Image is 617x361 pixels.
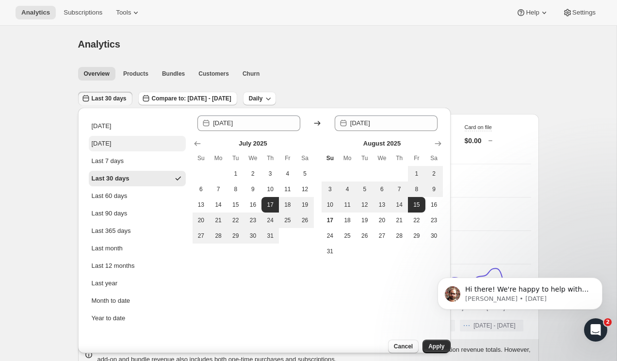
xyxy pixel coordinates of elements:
span: Cancel [394,343,413,350]
button: [DATE] [89,136,186,151]
button: Settings [557,6,601,19]
div: Last 7 days [92,156,124,166]
div: [DATE] [92,121,112,131]
button: Saturday August 30 2025 [425,228,443,244]
div: Last month [92,244,123,253]
button: Last 7 days [89,153,186,169]
button: Wednesday July 9 2025 [244,181,262,197]
p: $0.00 [465,136,482,146]
span: 8 [231,185,241,193]
span: 12 [360,201,370,209]
span: 27 [377,232,387,240]
button: Last year [89,276,186,291]
button: Thursday August 14 2025 [390,197,408,213]
button: Last 90 days [89,206,186,221]
span: Tu [360,154,370,162]
span: Mo [342,154,352,162]
button: Last 365 days [89,223,186,239]
span: Sa [429,154,439,162]
th: Thursday [390,150,408,166]
span: 30 [429,232,439,240]
span: Bundles [162,70,185,78]
span: 22 [412,216,422,224]
th: Thursday [261,150,279,166]
span: 3 [325,185,335,193]
th: Wednesday [244,150,262,166]
span: 18 [283,201,292,209]
div: [DATE] [92,139,112,148]
span: 3 [265,170,275,178]
button: Last 60 days [89,188,186,204]
th: Friday [408,150,425,166]
span: 23 [248,216,258,224]
button: Help [510,6,554,19]
span: 21 [213,216,223,224]
button: Monday July 14 2025 [210,197,227,213]
span: We [248,154,258,162]
span: Subscriptions [64,9,102,16]
span: Su [196,154,206,162]
span: 5 [300,170,310,178]
button: Monday July 7 2025 [210,181,227,197]
span: 24 [325,232,335,240]
span: 7 [213,185,223,193]
button: Thursday July 3 2025 [261,166,279,181]
span: 10 [265,185,275,193]
button: Sunday August 24 2025 [322,228,339,244]
span: 26 [300,216,310,224]
iframe: Intercom notifications message [423,257,617,335]
button: Friday August 29 2025 [408,228,425,244]
button: Sunday August 31 2025 [322,244,339,259]
button: Sunday July 6 2025 [193,181,210,197]
button: End of range Friday August 15 2025 [408,197,425,213]
button: Thursday August 7 2025 [390,181,408,197]
button: Sunday August 10 2025 [322,197,339,213]
button: Wednesday August 27 2025 [373,228,391,244]
span: 19 [360,216,370,224]
button: Saturday August 16 2025 [425,197,443,213]
span: 28 [213,232,223,240]
button: Saturday August 23 2025 [425,213,443,228]
button: Tuesday July 8 2025 [227,181,244,197]
span: 6 [196,185,206,193]
span: Settings [572,9,596,16]
th: Friday [279,150,296,166]
button: Tuesday August 19 2025 [356,213,373,228]
button: Tuesday July 15 2025 [227,197,244,213]
span: 12 [300,185,310,193]
button: Cancel [388,340,419,353]
button: Saturday July 5 2025 [296,166,314,181]
span: Mo [213,154,223,162]
button: Month to date [89,293,186,309]
button: Daily [243,92,276,105]
button: Tuesday August 12 2025 [356,197,373,213]
button: [DATE] [89,118,186,134]
span: Tu [231,154,241,162]
button: Tuesday July 1 2025 [227,166,244,181]
button: Show next month, September 2025 [431,137,445,150]
span: 17 [325,216,335,224]
button: Thursday August 28 2025 [390,228,408,244]
button: Wednesday July 30 2025 [244,228,262,244]
button: Monday August 18 2025 [339,213,356,228]
span: 2 [429,170,439,178]
span: 31 [265,232,275,240]
th: Wednesday [373,150,391,166]
button: Compare to: [DATE] - [DATE] [138,92,237,105]
button: Last 12 months [89,258,186,274]
span: 13 [377,201,387,209]
span: We [377,154,387,162]
span: 29 [231,232,241,240]
button: Start of range Thursday July 17 2025 [261,197,279,213]
button: Year to date [89,311,186,326]
button: Thursday August 21 2025 [390,213,408,228]
div: Last year [92,279,117,288]
th: Tuesday [227,150,244,166]
div: Last 12 months [92,261,135,271]
button: Wednesday August 13 2025 [373,197,391,213]
span: 14 [394,201,404,209]
span: 7 [394,185,404,193]
span: 18 [342,216,352,224]
button: Saturday July 19 2025 [296,197,314,213]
